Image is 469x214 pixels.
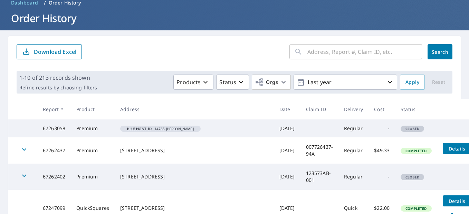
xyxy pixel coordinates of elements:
td: [DATE] [274,119,300,137]
span: Search [433,49,447,55]
td: Premium [71,119,115,137]
p: Last year [305,76,386,88]
th: Report # [37,99,71,119]
td: Regular [338,137,368,164]
span: 14785 [PERSON_NAME] [123,127,198,130]
p: Status [219,78,236,86]
th: Product [71,99,115,119]
td: - [368,164,395,190]
th: Date [274,99,300,119]
td: 67263058 [37,119,71,137]
td: 67262402 [37,164,71,190]
th: Cost [368,99,395,119]
input: Address, Report #, Claim ID, etc. [307,42,422,61]
td: Regular [338,119,368,137]
button: Download Excel [17,44,82,59]
p: Products [176,78,201,86]
span: Completed [401,148,431,153]
td: Premium [71,164,115,190]
em: Blueprint ID [127,127,152,130]
td: Premium [71,137,115,164]
div: [STREET_ADDRESS] [120,205,268,212]
p: 1-10 of 213 records shown [19,74,97,82]
button: Last year [294,75,397,90]
th: Delivery [338,99,368,119]
span: Details [447,145,468,152]
button: Apply [400,75,425,90]
span: Apply [405,78,419,87]
td: [DATE] [274,164,300,190]
td: Regular [338,164,368,190]
th: Claim ID [300,99,339,119]
button: Search [428,44,452,59]
td: [DATE] [274,137,300,164]
div: [STREET_ADDRESS] [120,147,268,154]
button: Orgs [252,75,291,90]
p: Download Excel [34,48,76,56]
span: Closed [401,175,423,179]
h1: Order History [8,11,461,25]
td: $49.33 [368,137,395,164]
td: 123573AB-001 [300,164,339,190]
span: Completed [401,206,431,211]
button: Products [173,75,213,90]
span: Orgs [255,78,278,87]
td: - [368,119,395,137]
div: [STREET_ADDRESS] [120,173,268,180]
td: 67262437 [37,137,71,164]
td: 007726437-94A [300,137,339,164]
th: Status [395,99,437,119]
th: Address [115,99,274,119]
p: Refine results by choosing filters [19,85,97,91]
span: Details [447,198,468,204]
button: Status [216,75,249,90]
span: Closed [401,126,423,131]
